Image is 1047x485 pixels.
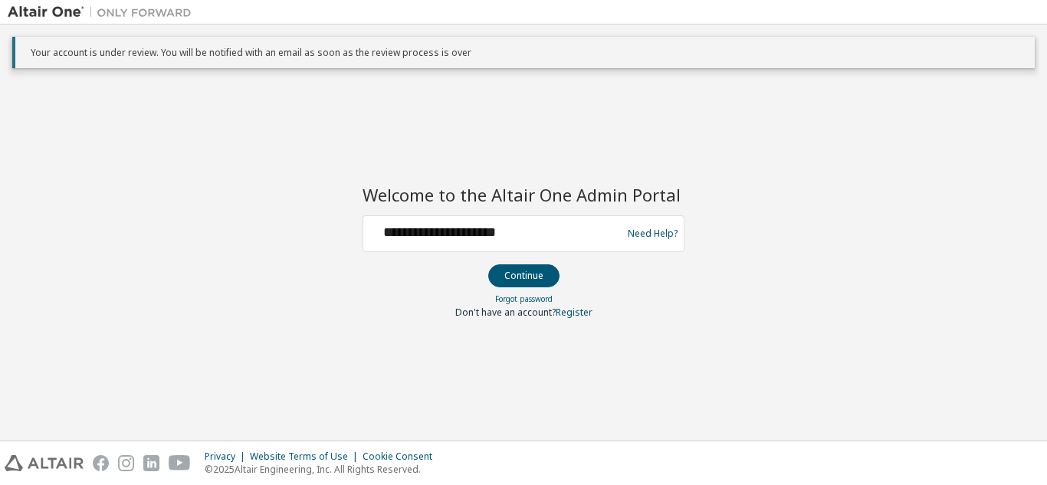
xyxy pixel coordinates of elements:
[363,451,441,463] div: Cookie Consent
[205,451,250,463] div: Privacy
[31,46,1022,59] p: Your account is under review. You will be notified with an email as soon as the review process is...
[455,306,556,319] span: Don't have an account?
[488,264,560,287] button: Continue
[169,455,191,471] img: youtube.svg
[8,5,199,20] img: Altair One
[93,455,109,471] img: facebook.svg
[143,455,159,471] img: linkedin.svg
[628,233,678,234] a: Need Help?
[5,455,84,471] img: altair_logo.svg
[363,184,684,205] h2: Welcome to the Altair One Admin Portal
[118,455,134,471] img: instagram.svg
[250,451,363,463] div: Website Terms of Use
[495,293,553,304] a: Forgot password
[556,306,592,319] a: Register
[205,463,441,476] p: © 2025 Altair Engineering, Inc. All Rights Reserved.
